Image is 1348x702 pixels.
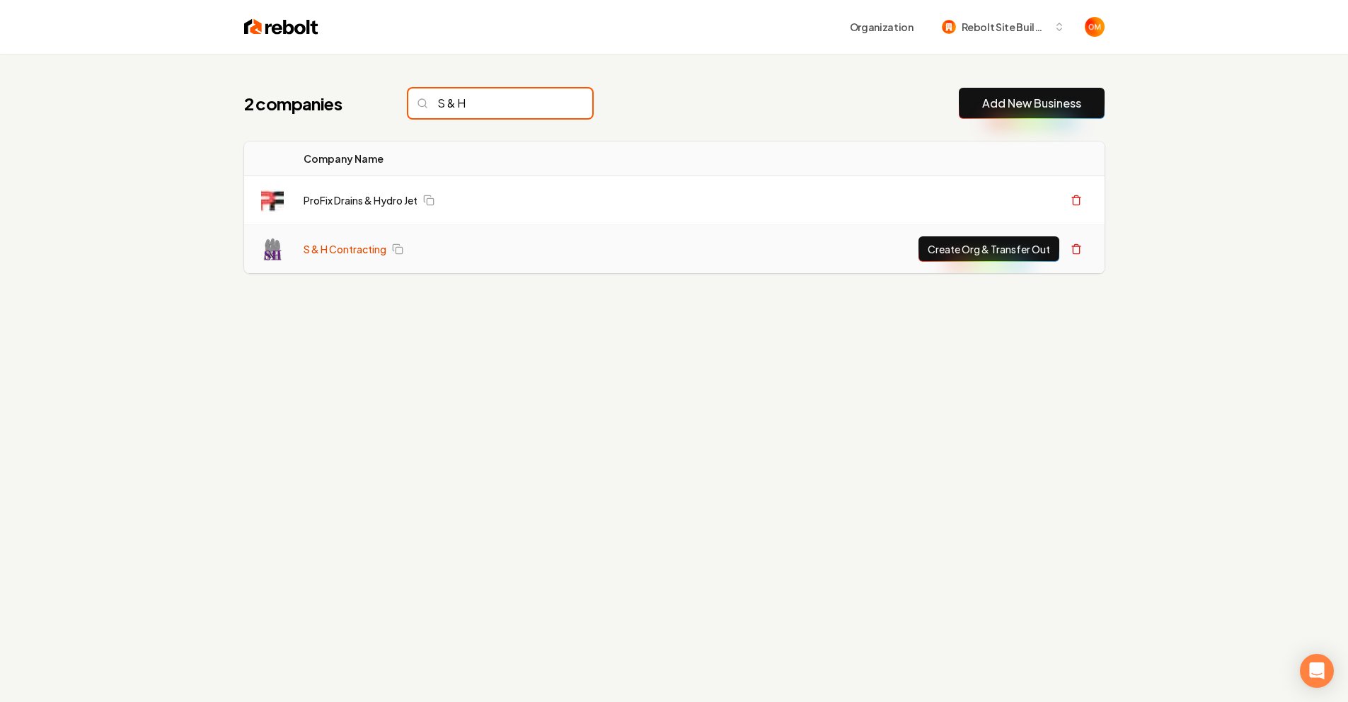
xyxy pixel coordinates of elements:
[292,142,647,176] th: Company Name
[959,88,1105,119] button: Add New Business
[244,92,380,115] h1: 2 companies
[1085,17,1105,37] img: Omar Molai
[1300,654,1334,688] div: Open Intercom Messenger
[244,17,318,37] img: Rebolt Logo
[304,193,417,207] a: ProFix Drains & Hydro Jet
[408,88,592,118] input: Search...
[942,20,956,34] img: Rebolt Site Builder
[304,242,386,256] a: S & H Contracting
[841,14,922,40] button: Organization
[261,189,284,212] img: ProFix Drains & Hydro Jet logo
[918,236,1059,262] button: Create Org & Transfer Out
[982,95,1081,112] a: Add New Business
[1085,17,1105,37] button: Open user button
[962,20,1048,35] span: Rebolt Site Builder
[261,238,284,260] img: S & H Contracting logo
